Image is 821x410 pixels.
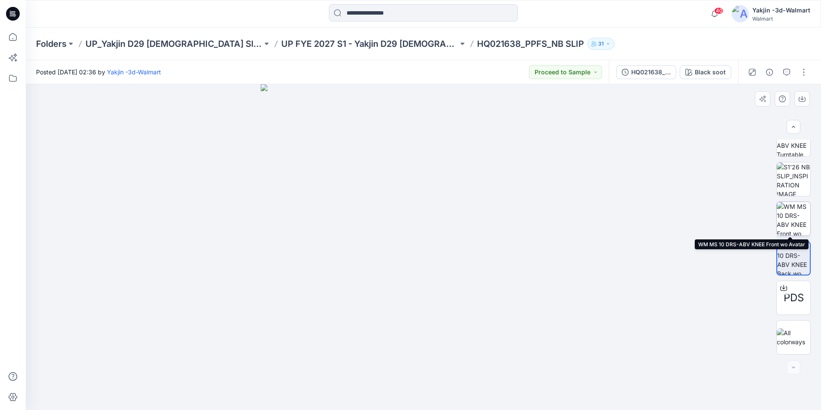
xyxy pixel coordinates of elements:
img: WM MS 10 DRS-ABV KNEE Front wo Avatar [777,202,810,236]
button: HQ021638_PPFS_NB SLIP [616,65,676,79]
a: UP_Yakjin D29 [DEMOGRAPHIC_DATA] Sleep [85,38,262,50]
a: UP FYE 2027 S1 - Yakjin D29 [DEMOGRAPHIC_DATA] Sleepwear [281,38,458,50]
button: Black soot [680,65,731,79]
img: eyJhbGciOiJIUzI1NiIsImtpZCI6IjAiLCJzbHQiOiJzZXMiLCJ0eXAiOiJKV1QifQ.eyJkYXRhIjp7InR5cGUiOiJzdG9yYW... [261,84,586,410]
a: Folders [36,38,67,50]
p: 31 [598,39,604,49]
span: Posted [DATE] 02:36 by [36,67,161,76]
div: Walmart [752,15,810,22]
img: All colorways [777,328,810,346]
img: S1'26 NB SLIP_INSPIRATION IMAGE [777,162,810,196]
span: 40 [714,7,724,14]
a: Yakjin -3d-Walmart [107,68,161,76]
div: HQ021638_PPFS_NB SLIP [631,67,671,77]
div: Black soot [695,67,726,77]
button: Details [763,65,776,79]
img: WM MS 10 DRS-ABV KNEE Back wo Avatar [777,242,810,275]
p: HQ021638_PPFS_NB SLIP [477,38,584,50]
span: PDS [784,290,804,306]
img: avatar [732,5,749,22]
img: WM MS 10 DRS-ABV KNEE Turntable with Avatar [777,123,810,156]
button: 31 [587,38,614,50]
div: Yakjin -3d-Walmart [752,5,810,15]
